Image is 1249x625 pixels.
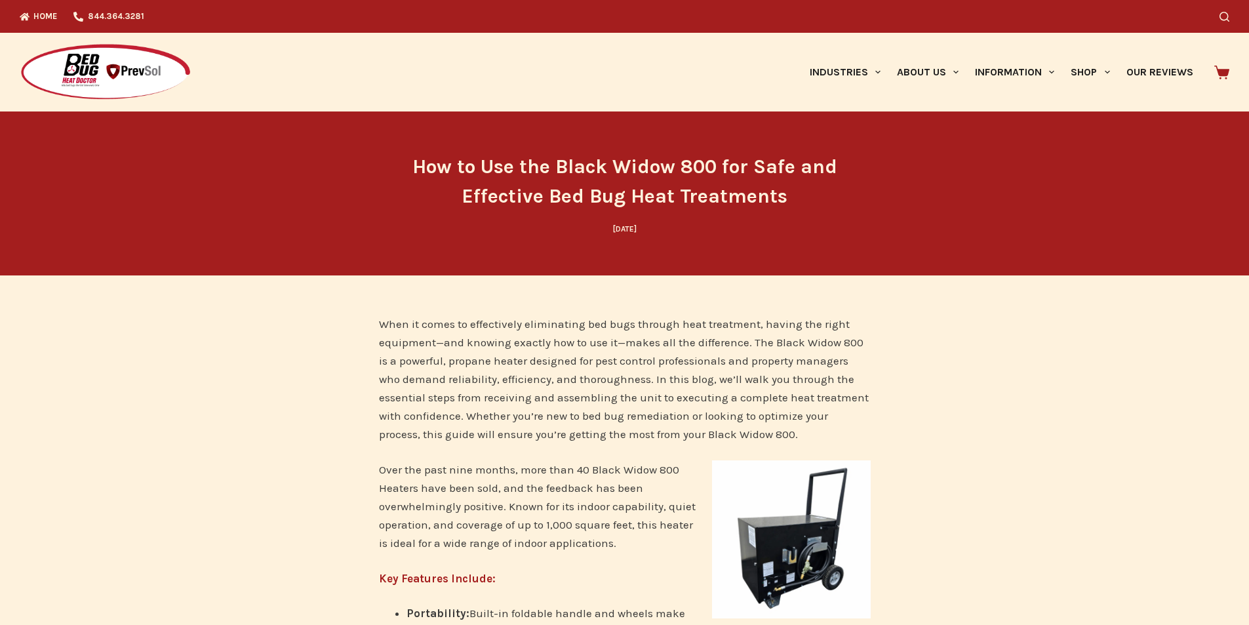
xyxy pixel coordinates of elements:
[379,572,496,585] strong: Key Features Include:
[406,607,469,620] strong: Portability:
[1219,12,1229,22] button: Search
[801,33,888,111] a: Industries
[379,460,696,552] p: Over the past nine months, more than 40 Black Widow 800 Heaters have been sold, and the feedback ...
[1063,33,1118,111] a: Shop
[801,33,1201,111] nav: Primary
[613,224,637,233] time: [DATE]
[379,315,871,443] p: When it comes to effectively eliminating bed bugs through heat treatment, having the right equipm...
[1118,33,1201,111] a: Our Reviews
[888,33,966,111] a: About Us
[967,33,1063,111] a: Information
[379,152,871,211] h1: How to Use the Black Widow 800 for Safe and Effective Bed Bug Heat Treatments
[20,43,191,102] img: Prevsol/Bed Bug Heat Doctor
